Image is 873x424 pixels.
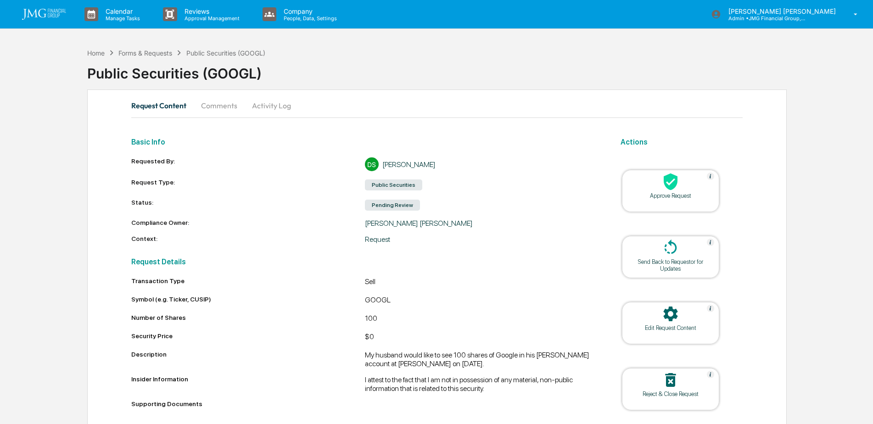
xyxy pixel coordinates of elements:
[365,235,599,244] div: Request
[177,15,244,22] p: Approval Management
[365,332,599,343] div: $0
[621,138,743,146] h2: Actions
[365,351,599,368] div: My husband would like to see 100 shares of Google in his [PERSON_NAME] account at [PERSON_NAME] o...
[629,391,712,397] div: Reject & Close Request
[844,394,868,418] iframe: Open customer support
[629,258,712,272] div: Send Back to Requestor for Updates
[707,173,714,180] img: Help
[131,314,365,321] div: Number of Shares
[707,371,714,378] img: Help
[131,332,365,340] div: Security Price
[131,95,742,117] div: secondary tabs example
[131,157,365,171] div: Requested By:
[629,192,712,199] div: Approve Request
[177,7,244,15] p: Reviews
[276,7,341,15] p: Company
[87,49,105,57] div: Home
[131,277,365,285] div: Transaction Type
[365,200,420,211] div: Pending Review
[22,9,66,20] img: logo
[365,157,379,171] div: DS
[131,138,598,146] h2: Basic Info
[131,296,365,303] div: Symbol (e.g. Ticker, CUSIP)
[131,375,365,389] div: Insider Information
[365,375,599,393] div: I attest to the fact that I am not in possession of any material, non-public information that is ...
[707,305,714,312] img: Help
[131,219,365,228] div: Compliance Owner:
[118,49,172,57] div: Forms & Requests
[245,95,298,117] button: Activity Log
[365,296,599,307] div: GOOGL
[131,351,365,364] div: Description
[629,324,712,331] div: Edit Request Content
[131,199,365,212] div: Status:
[365,179,422,190] div: Public Securities
[131,95,194,117] button: Request Content
[721,15,806,22] p: Admin • JMG Financial Group, Ltd.
[131,235,365,244] div: Context:
[194,95,245,117] button: Comments
[365,314,599,325] div: 100
[131,400,598,407] div: Supporting Documents
[365,219,599,228] div: [PERSON_NAME] [PERSON_NAME]
[382,160,436,169] div: [PERSON_NAME]
[98,15,145,22] p: Manage Tasks
[186,49,265,57] div: Public Securities (GOOGL)
[131,257,598,266] h2: Request Details
[87,58,873,82] div: Public Securities (GOOGL)
[98,7,145,15] p: Calendar
[707,239,714,246] img: Help
[365,277,599,288] div: Sell
[721,7,840,15] p: [PERSON_NAME] [PERSON_NAME]
[131,179,365,191] div: Request Type:
[276,15,341,22] p: People, Data, Settings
